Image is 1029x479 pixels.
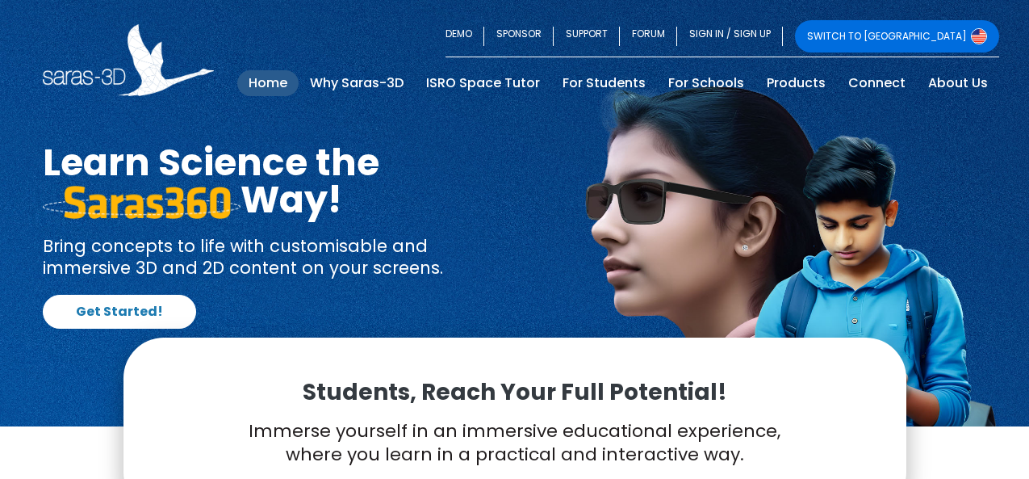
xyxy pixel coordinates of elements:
[677,20,783,53] a: SIGN IN / SIGN UP
[755,70,837,96] a: Products
[657,70,755,96] a: For Schools
[164,378,866,407] p: Students, Reach Your Full Potential!
[837,70,917,96] a: Connect
[484,20,554,53] a: SPONSOR
[43,295,196,329] a: Get Started!
[43,144,503,218] h1: Learn Science the Way!
[917,70,999,96] a: About Us
[620,20,677,53] a: FORUM
[971,28,987,44] img: Switch to USA
[237,70,299,96] a: Home
[299,70,415,96] a: Why Saras-3D
[43,24,215,96] img: Saras 3D
[415,70,551,96] a: ISRO Space Tutor
[164,420,866,466] p: Immerse yourself in an immersive educational experience, where you learn in a practical and inter...
[554,20,620,53] a: SUPPORT
[43,186,241,218] img: saras 360
[445,20,484,53] a: DEMO
[795,20,999,53] a: SWITCH TO [GEOGRAPHIC_DATA]
[551,70,657,96] a: For Students
[43,235,503,279] p: Bring concepts to life with customisable and immersive 3D and 2D content on your screens.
